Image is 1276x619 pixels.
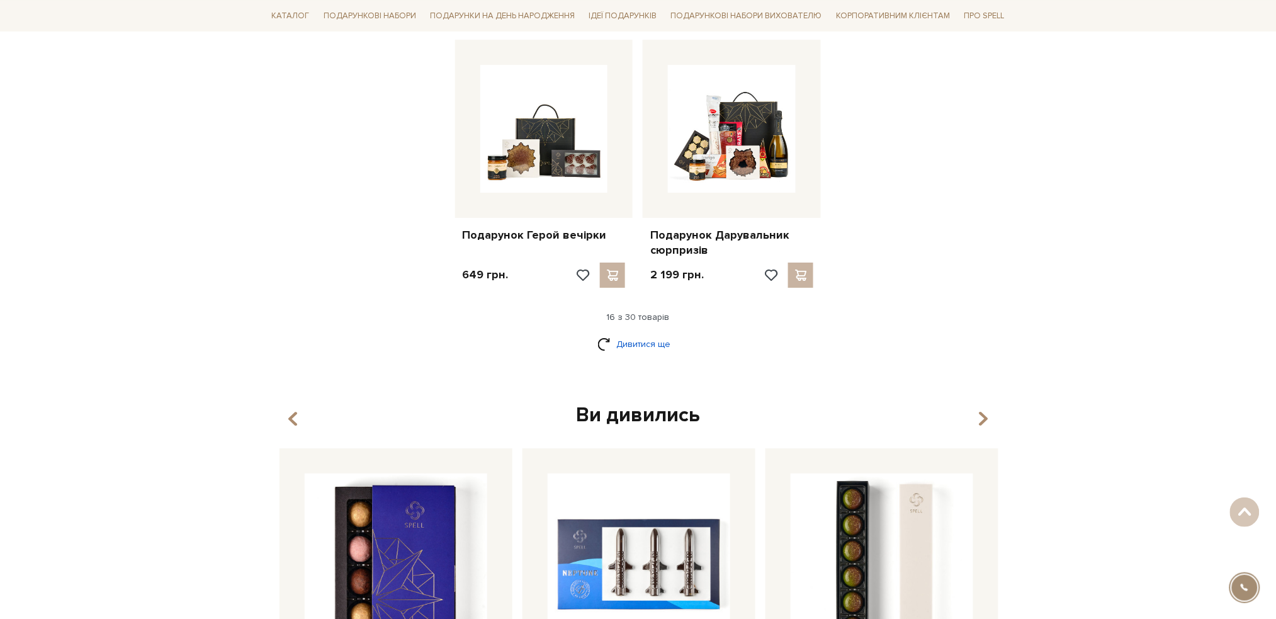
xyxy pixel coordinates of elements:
[666,5,827,26] a: Подарункові набори вихователю
[463,268,509,282] p: 649 грн.
[831,5,955,26] a: Корпоративним клієнтам
[267,6,315,26] a: Каталог
[650,268,704,282] p: 2 199 грн.
[319,6,421,26] a: Подарункові набори
[959,6,1009,26] a: Про Spell
[262,312,1015,323] div: 16 з 30 товарів
[463,228,626,242] a: Подарунок Герой вечірки
[425,6,580,26] a: Подарунки на День народження
[650,228,813,258] a: Подарунок Дарувальник сюрпризів
[584,6,662,26] a: Ідеї подарунків
[274,402,1002,429] div: Ви дивились
[597,333,679,355] a: Дивитися ще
